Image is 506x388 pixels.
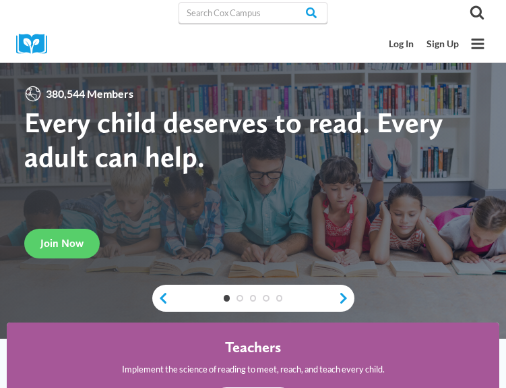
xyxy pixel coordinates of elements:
[152,292,168,305] a: previous
[382,32,465,56] nav: Secondary Mobile Navigation
[225,339,281,357] h4: Teachers
[236,295,243,302] a: 2
[224,295,230,302] a: 1
[24,105,443,174] strong: Every child deserves to read. Every adult can help.
[122,362,385,376] p: Implement the science of reading to meet, reach, and teach every child.
[466,32,490,56] button: Open menu
[179,2,327,24] input: Search Cox Campus
[276,295,283,302] a: 5
[40,237,84,250] span: Join Now
[24,229,100,258] a: Join Now
[420,32,465,56] a: Sign Up
[263,295,270,302] a: 4
[152,285,354,312] div: content slider buttons
[382,32,420,56] a: Log In
[338,292,354,305] a: next
[250,295,257,302] a: 3
[16,34,57,55] img: Cox Campus
[42,85,138,103] span: 380,544 Members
